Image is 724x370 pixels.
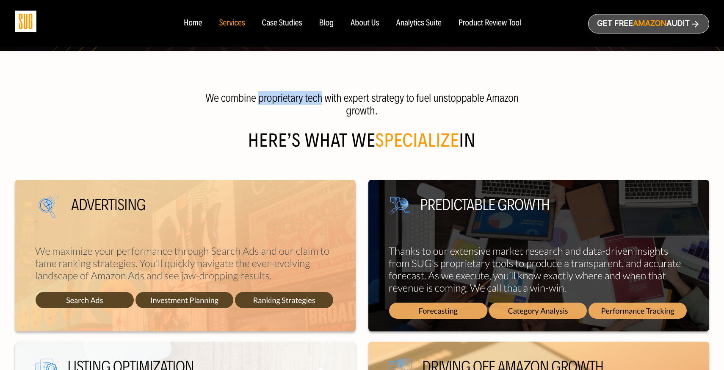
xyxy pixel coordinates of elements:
span: Amazon [633,19,666,28]
a: Get freeAmazonAudit [588,14,709,33]
span: specialize [375,129,459,152]
h5: Advertising [35,197,335,221]
a: Home [184,19,202,28]
span: Forecasting [389,303,487,319]
p: We combine proprietary tech with expert strategy to fuel unstoppable Amazon growth. [195,92,529,117]
p: Thanks to our extensive market research and data-driven insights from SUG’s proprietary tools to ... [389,245,689,294]
p: We maximize your performance through Search Ads and our claim to fame ranking strategies. You’ll ... [35,245,335,282]
img: Sug [15,11,36,32]
a: Product Review Tool [459,19,521,28]
img: We are Smart [35,190,71,227]
a: Blog [319,19,334,28]
span: Ranking Strategies [235,292,333,308]
a: Analytics Suite [396,19,442,28]
span: Category Analysis [489,303,587,319]
span: Search Ads [36,292,134,308]
span: Investment Planning [135,292,234,308]
span: Performance Tracking [589,303,687,319]
h2: Here’s what We in [15,132,709,159]
a: Case Studies [262,19,302,28]
a: Services [219,19,245,28]
img: We are Smart [389,197,410,215]
h5: Predictable growth [389,197,689,221]
a: About Us [351,19,379,28]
